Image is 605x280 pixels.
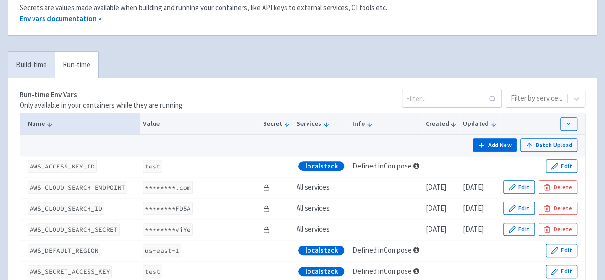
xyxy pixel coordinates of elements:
[143,265,162,278] code: test
[8,52,55,78] a: Build-time
[463,182,484,191] time: [DATE]
[425,119,457,129] button: Created
[305,267,338,276] span: localstack
[352,246,412,255] a: Defined in Compose
[539,180,577,194] button: Delete
[143,160,162,173] code: test
[20,100,183,111] p: Only available in your containers while they are running
[539,202,577,215] button: Delete
[263,119,290,129] button: Secret
[503,180,535,194] button: Edit
[352,161,412,170] a: Defined in Compose
[297,119,346,129] button: Services
[28,223,120,236] code: AWS_CLOUD_SEARCH_SECRET
[463,224,484,234] time: [DATE]
[546,265,577,278] button: Edit
[402,90,502,108] input: Filter...
[28,181,127,194] code: AWS_CLOUD_SEARCH_ENDPOINT
[539,223,577,236] button: Delete
[28,265,112,278] code: AWS_SECRET_ACCESS_KEY
[463,119,497,129] button: Updated
[352,267,412,276] a: Defined in Compose
[425,182,446,191] time: [DATE]
[293,219,349,240] td: All services
[28,244,100,257] code: AWS_DEFAULT_REGION
[20,14,101,23] a: Env vars documentation »
[352,119,419,129] button: Info
[293,177,349,198] td: All services
[20,90,77,99] strong: Run-time Env Vars
[546,159,577,173] button: Edit
[28,119,137,129] button: Name
[473,138,517,152] button: Add New
[293,198,349,219] td: All services
[305,161,338,171] span: localstack
[55,52,98,78] a: Run-time
[520,138,577,152] button: Batch Upload
[463,203,484,213] time: [DATE]
[503,202,535,215] button: Edit
[305,246,338,255] span: localstack
[546,244,577,257] button: Edit
[20,2,585,13] div: Secrets are values made available when building and running your containers, like API keys to ext...
[425,203,446,213] time: [DATE]
[503,223,535,236] button: Edit
[140,113,260,135] th: Value
[28,160,97,173] code: AWS_ACCESS_KEY_ID
[143,244,181,257] code: us-east-1
[28,202,104,215] code: AWS_CLOUD_SEARCH_ID
[425,224,446,234] time: [DATE]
